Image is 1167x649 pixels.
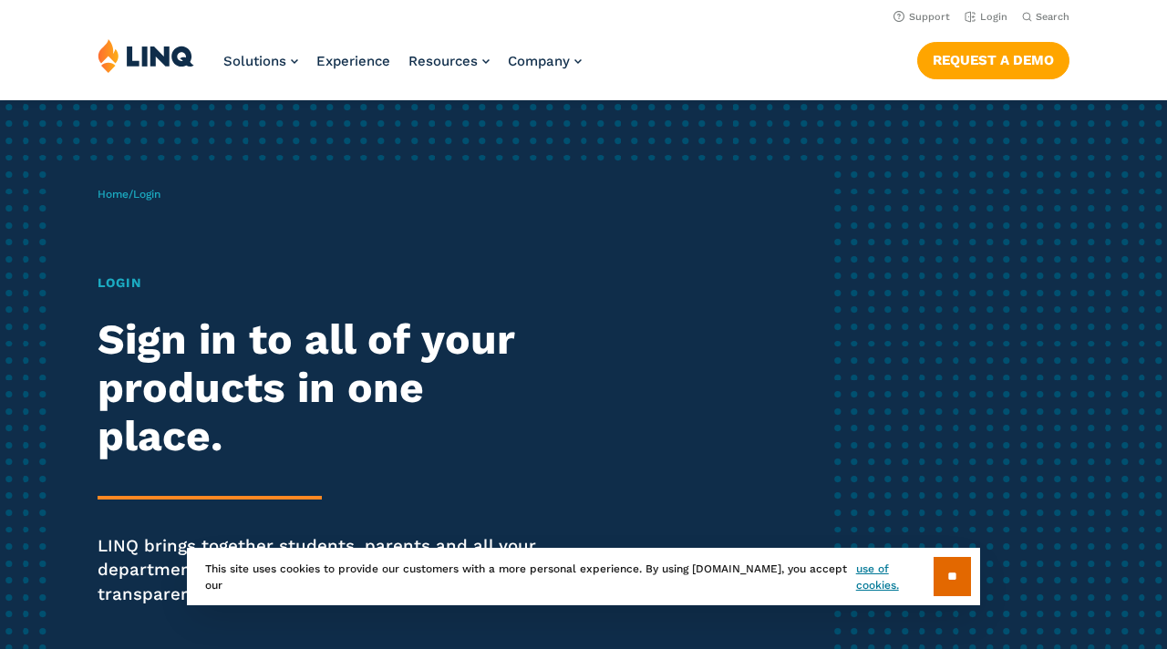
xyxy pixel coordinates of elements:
span: Company [508,53,570,69]
a: Company [508,53,582,69]
p: LINQ brings together students, parents and all your departments to improve efficiency and transpa... [98,534,547,607]
nav: Button Navigation [917,38,1069,78]
span: Resources [408,53,478,69]
span: Search [1036,11,1069,23]
a: Experience [316,53,390,69]
h2: Sign in to all of your products in one place. [98,315,547,460]
img: LINQ | K‑12 Software [98,38,194,73]
a: Request a Demo [917,42,1069,78]
a: Resources [408,53,490,69]
a: Support [893,11,950,23]
div: This site uses cookies to provide our customers with a more personal experience. By using [DOMAIN... [187,548,980,605]
a: Solutions [223,53,298,69]
span: Solutions [223,53,286,69]
h1: Login [98,273,547,293]
a: Login [965,11,1007,23]
a: use of cookies. [856,561,934,593]
nav: Primary Navigation [223,38,582,98]
span: / [98,188,160,201]
button: Open Search Bar [1022,10,1069,24]
span: Login [133,188,160,201]
a: Home [98,188,129,201]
